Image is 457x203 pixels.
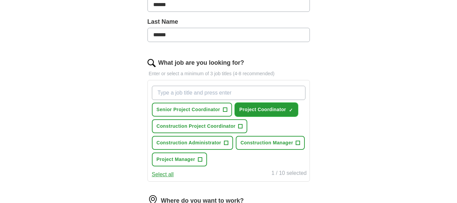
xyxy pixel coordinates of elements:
[158,58,244,67] label: What job are you looking for?
[271,169,306,179] div: 1 / 10 selected
[235,103,298,117] button: Project Coordinator✓
[152,170,174,179] button: Select all
[289,107,293,113] span: ✓
[241,139,293,146] span: Construction Manager
[152,119,248,133] button: Construction Project Coordinator
[152,103,232,117] button: Senior Project Coordinator
[152,136,233,150] button: Construction Administrator
[147,17,310,26] label: Last Name
[236,136,305,150] button: Construction Manager
[152,86,305,100] input: Type a job title and press enter
[239,106,286,113] span: Project Coordinator
[157,123,236,130] span: Construction Project Coordinator
[157,106,220,113] span: Senior Project Coordinator
[157,156,195,163] span: Project Manager
[147,70,310,77] p: Enter or select a minimum of 3 job titles (4-8 recommended)
[157,139,221,146] span: Construction Administrator
[147,59,156,67] img: search.png
[152,153,207,166] button: Project Manager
